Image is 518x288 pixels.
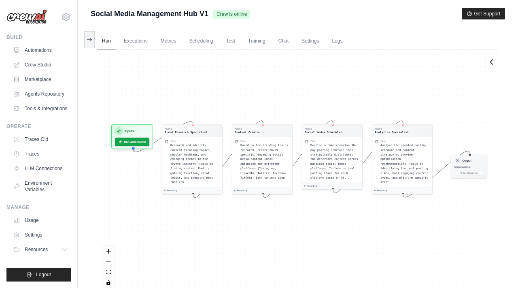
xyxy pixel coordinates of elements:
div: AgentContent CreatorTaskBased on the trending topics research, create 20-25 specific, engaging so... [232,124,293,194]
a: LLM Connections [10,162,71,175]
a: Scheduling [184,33,218,50]
div: - [359,184,361,188]
div: Task [380,139,386,143]
g: Edge from 0643b1f97f09b72b074590357305bcc0 to outputNode [403,151,470,197]
a: Test [221,33,240,50]
div: - [429,189,431,192]
div: - [219,189,221,192]
span: Resources [25,246,48,253]
span: Based on the trending topics research, create 20-25 specific, engaging social media content ideas... [240,144,288,184]
g: Edge from b4c117b0bac106811fe5f2841d059b38 to 0643b1f97f09b72b074590357305bcc0 [333,121,403,193]
a: Usage [10,214,71,227]
h3: Inputs [125,129,134,134]
div: Build [6,34,71,41]
div: AgentSocial Media SchedulerTaskDevelop a comprehensive 30-day posting schedule that strategically... [302,124,363,190]
div: InputsRun Automation [111,124,153,149]
a: Traces [10,147,71,160]
g: Edge from 58ca47a9e1e1bffcb462b9c5ab6fdc14 to b4c117b0bac106811fe5f2841d059b38 [263,121,333,198]
a: Settings [297,33,324,50]
a: Agents Repository [10,87,71,100]
div: AgentTrend Research SpecialistTaskResearch and identify current trending topics, popular hashtags... [162,124,223,194]
button: zoom in [103,246,114,256]
a: Environment Variables [10,177,71,196]
div: OutputStatus:WaitingNo Result Yet [451,155,487,178]
div: Task [240,139,246,143]
button: fit view [103,267,114,277]
div: React Flow controls [103,246,114,288]
span: Pending [167,189,177,192]
div: Trend Research Specialist [165,130,207,134]
g: Edge from 61e9969608a79364e166579fe49fda26 to 58ca47a9e1e1bffcb462b9c5ab6fdc14 [193,121,263,198]
button: Run Automation [115,138,149,146]
a: Training [243,33,270,50]
span: Develop a comprehensive 30-day posting schedule that strategically distributes the generated cont... [310,144,358,179]
div: Agent [235,127,260,130]
div: Agent [305,127,342,130]
button: Get Support [462,8,505,19]
iframe: Chat Widget [478,249,518,288]
a: Automations [10,44,71,57]
div: Agent [375,127,409,130]
div: Task [170,139,176,143]
div: Manage [6,204,71,211]
a: Settings [10,228,71,241]
div: Analyze the created posting schedule and content strategy to provide optimization recommendations... [380,143,430,184]
g: Edge from inputsNode to 61e9969608a79364e166579fe49fda26 [134,122,193,152]
a: Chat [274,33,293,50]
a: Logs [327,33,347,50]
div: Task [310,139,316,143]
a: Tools & Integrations [10,102,71,115]
div: Develop a comprehensive 30-day posting schedule that strategically distributes the generated cont... [310,143,360,180]
span: Research and identify current trending topics, popular hashtags, and emerging themes in the crypt... [170,144,213,184]
img: Logo [6,9,47,25]
button: No Result Yet [454,170,484,175]
span: Pending [307,184,317,188]
div: Research and identify current trending topics, popular hashtags, and emerging themes in the crypt... [170,143,220,184]
span: Logout [36,271,51,278]
div: Operate [6,123,71,130]
div: Content Creator [235,130,260,134]
span: Analyze the created posting schedule and content strategy to provide optimization recommendations... [380,144,428,184]
a: Executions [119,33,153,50]
div: Agent [165,127,207,130]
div: Based on the trending topics research, create 20-25 specific, engaging social media content ideas... [240,143,290,184]
a: Metrics [156,33,181,50]
button: Logout [6,268,71,282]
div: AgentAnalytics SpecialistTaskAnalyze the created posting schedule and content strategy to provide... [372,124,433,194]
span: Pending [377,189,387,192]
span: Status: Waiting [454,166,470,169]
span: Pending [237,189,247,192]
div: - [289,189,291,192]
span: Crew is online [213,10,250,19]
div: Social Media Scheduler [305,130,342,134]
h3: Output [463,158,471,162]
div: Analytics Specialist [375,130,409,134]
a: Traces Old [10,133,71,146]
a: Run [97,33,116,50]
button: Resources [10,243,71,256]
a: Marketplace [10,73,71,86]
a: Crew Studio [10,58,71,71]
button: toggle interactivity [103,277,114,288]
span: Social Media Management Hub V1 [91,8,208,19]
